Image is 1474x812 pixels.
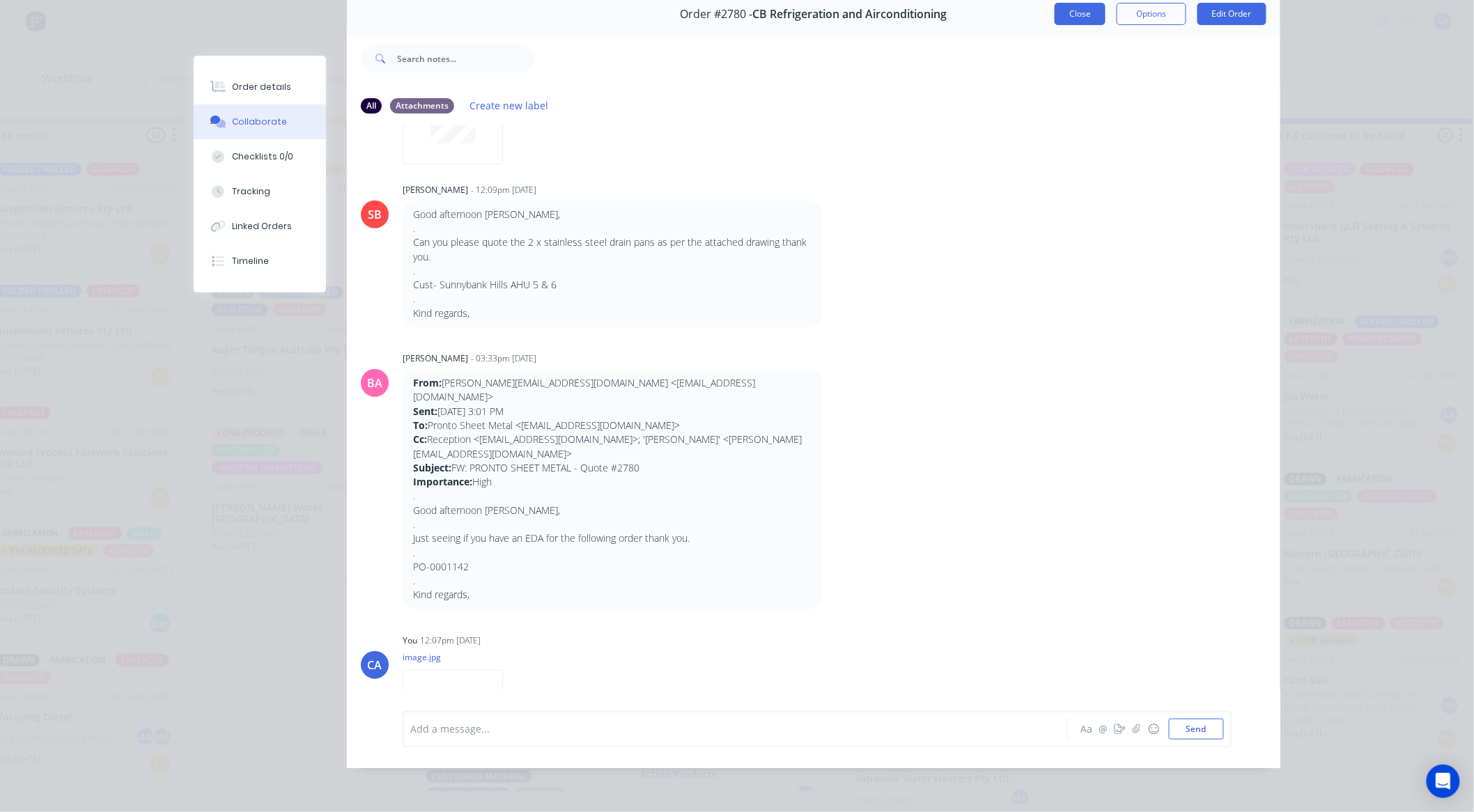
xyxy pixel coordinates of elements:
p: image.jpg [403,651,517,663]
div: Linked Orders [233,220,293,233]
p: Good afternoon [PERSON_NAME], [413,503,812,517]
div: CA [368,657,382,673]
p: Can you please quote the 2 x stainless steel drain pans as per the attached drawing thank you. [413,235,812,264]
div: - 03:33pm [DATE] [471,352,536,365]
button: Order details [194,70,326,104]
p: . [413,221,812,235]
button: Options [1117,3,1186,25]
div: [PERSON_NAME] [403,184,468,196]
div: Attachments [390,98,454,114]
button: Collaborate [194,104,326,139]
button: Linked Orders [194,209,326,244]
p: Kind regards, [413,588,812,602]
p: [PERSON_NAME][EMAIL_ADDRESS][DOMAIN_NAME] <[EMAIL_ADDRESS][DOMAIN_NAME]> [DATE] 3:01 PM Pronto Sh... [413,376,812,489]
p: . [413,574,812,588]
div: You [403,634,417,647]
div: 12:07pm [DATE] [420,634,481,647]
button: Timeline [194,244,326,279]
button: ☺ [1145,721,1162,737]
button: Send [1169,719,1224,740]
button: Edit Order [1197,3,1266,25]
button: Checklists 0/0 [194,139,326,174]
div: Order details [233,81,292,93]
span: Order #2780 - [681,8,753,21]
div: BA [367,375,382,391]
div: Tracking [233,185,271,198]
p: . [413,517,812,531]
strong: From: [413,376,442,389]
p: . [413,292,812,306]
p: . [413,489,812,503]
p: . [413,264,812,278]
span: CB Refrigeration and Airconditioning [753,8,947,21]
div: Checklists 0/0 [233,150,294,163]
p: PO-0001142 [413,560,812,574]
button: Close [1055,3,1105,25]
div: Open Intercom Messenger [1427,765,1460,798]
p: . [413,546,812,560]
div: All [361,98,382,114]
p: Kind regards, [413,306,812,320]
input: Search notes... [397,45,535,72]
div: SB [368,206,382,223]
strong: Importance: [413,475,472,488]
div: [PERSON_NAME] [403,352,468,365]
p: Good afternoon [PERSON_NAME], [413,208,812,221]
div: Timeline [233,255,270,267]
strong: Sent: [413,405,437,418]
strong: To: [413,419,428,432]
button: Aa [1078,721,1095,737]
div: - 12:09pm [DATE] [471,184,536,196]
strong: Subject: [413,461,451,474]
strong: Cc: [413,432,427,446]
div: Collaborate [233,116,288,128]
button: Create new label [463,96,556,115]
p: Cust- Sunnybank Hills AHU 5 & 6 [413,278,812,292]
button: @ [1095,721,1112,737]
button: Tracking [194,174,326,209]
p: Just seeing if you have an EDA for the following order thank you. [413,531,812,545]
